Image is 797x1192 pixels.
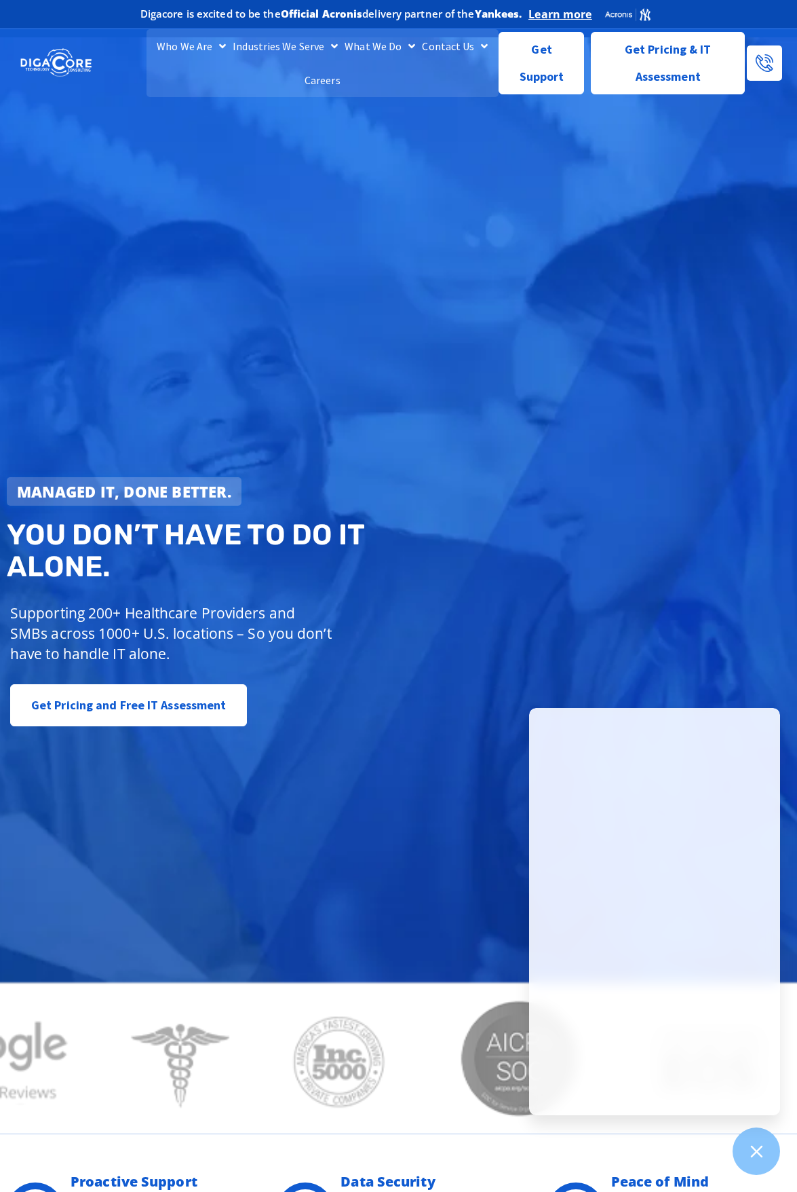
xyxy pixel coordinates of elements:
[475,7,522,20] b: Yankees.
[591,32,745,94] a: Get Pricing & IT Assessment
[611,1175,783,1189] h2: Peace of Mind
[602,36,734,90] span: Get Pricing & IT Assessment
[147,29,499,97] nav: Menu
[17,481,231,502] strong: Managed IT, done better.
[7,519,406,582] h2: You don’t have to do IT alone.
[528,7,591,21] a: Learn more
[301,63,344,97] a: Careers
[71,1175,243,1189] h2: Proactive Support
[7,477,241,506] a: Managed IT, done better.
[529,708,780,1115] iframe: Chatgenie Messenger
[281,7,363,20] b: Official Acronis
[10,684,247,726] a: Get Pricing and Free IT Assessment
[510,36,573,90] span: Get Support
[604,7,651,22] img: Acronis
[10,603,334,664] p: Supporting 200+ Healthcare Providers and SMBs across 1000+ U.S. locations – So you don’t have to ...
[153,29,229,63] a: Who We Are
[229,29,341,63] a: Industries We Serve
[20,48,92,78] img: DigaCore Technology Consulting
[140,9,522,19] h2: Digacore is excited to be the delivery partner of the
[31,692,226,719] span: Get Pricing and Free IT Assessment
[341,29,419,63] a: What We Do
[499,32,584,94] a: Get Support
[341,1175,513,1189] h2: Data Security
[419,29,491,63] a: Contact Us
